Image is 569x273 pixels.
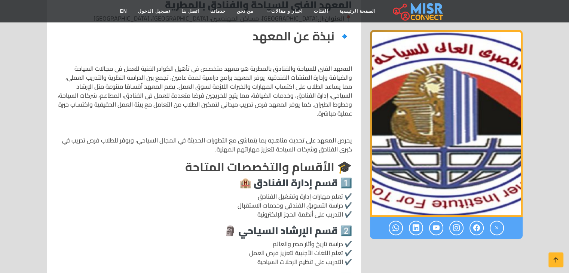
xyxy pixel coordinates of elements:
[132,4,175,18] a: تسجيل الدخول
[253,25,352,47] strong: 🔹 نبذة عن المعهد
[231,4,259,18] a: من نحن
[56,136,352,154] p: يحرص المعهد على تحديث مناهجه بما يتماشى مع التطورات الحديثة في المجال السياحي، ويوفر للطلاب فرص ت...
[205,4,231,18] a: خدماتنا
[370,30,523,217] img: المعهد الفني للسياحة والفنادق بالمطرية
[308,4,334,18] a: الفئات
[56,64,352,118] p: المعهد الفني للسياحة والفنادق بالمطرية هو معهد متخصص في تأهيل الكوادر الفنية للعمل في مجالات السي...
[176,4,205,18] a: اتصل بنا
[239,174,352,192] strong: 1️⃣ قسم إدارة الفنادق 🏨
[185,156,352,178] strong: 🎓 الأقسام والتخصصات المتاحة
[271,8,303,15] span: اخبار و مقالات
[259,4,308,18] a: اخبار و مقالات
[224,221,352,240] strong: 2️⃣ قسم الإرشاد السياحي 🗿
[56,192,352,219] p: ✔️ تعلم مهارات إدارة وتشغيل الفنادق ✔️ دراسة التسويق الفندقي وخدمات الاستقبال ✔️ التدريب على أنظم...
[114,4,133,18] a: EN
[370,30,523,217] div: 1 / 1
[334,4,381,18] a: الصفحة الرئيسية
[393,2,443,21] img: main.misr_connect
[56,239,352,266] p: ✔️ دراسة تاريخ وآثار مصر والعالم ✔️ تعلم اللغات الأجنبية لتعزيز فرص العمل ✔️ التدريب على تنظيم ال...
